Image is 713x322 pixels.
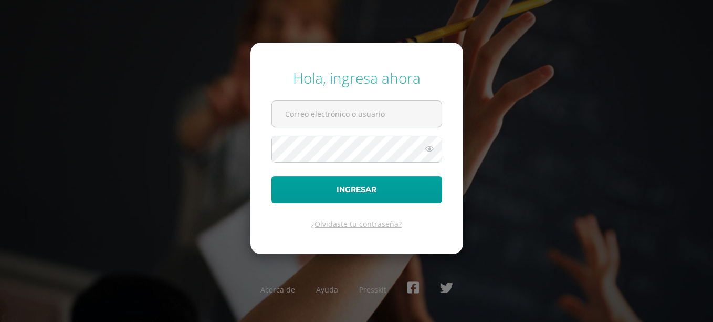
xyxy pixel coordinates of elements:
[271,176,442,203] button: Ingresar
[260,285,295,295] a: Acerca de
[316,285,338,295] a: Ayuda
[311,219,402,229] a: ¿Olvidaste tu contraseña?
[272,101,442,127] input: Correo electrónico o usuario
[359,285,386,295] a: Presskit
[271,68,442,88] div: Hola, ingresa ahora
